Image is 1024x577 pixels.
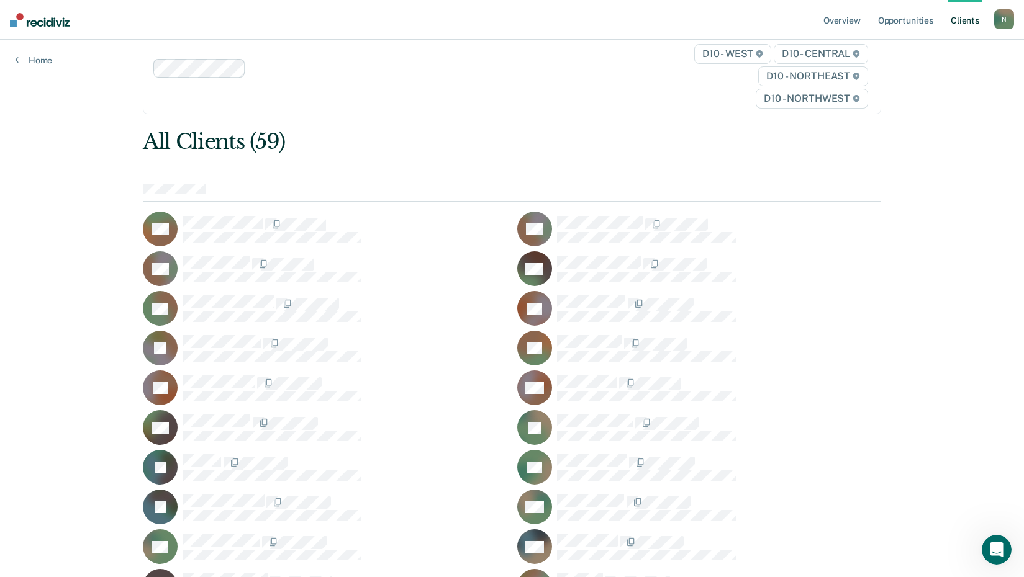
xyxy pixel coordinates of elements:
[774,44,868,64] span: D10 - CENTRAL
[15,55,52,66] a: Home
[756,89,868,109] span: D10 - NORTHWEST
[10,13,70,27] img: Recidiviz
[758,66,868,86] span: D10 - NORTHEAST
[694,44,771,64] span: D10 - WEST
[143,129,733,154] div: All Clients (59)
[982,535,1012,565] iframe: Intercom live chat
[994,9,1014,29] button: N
